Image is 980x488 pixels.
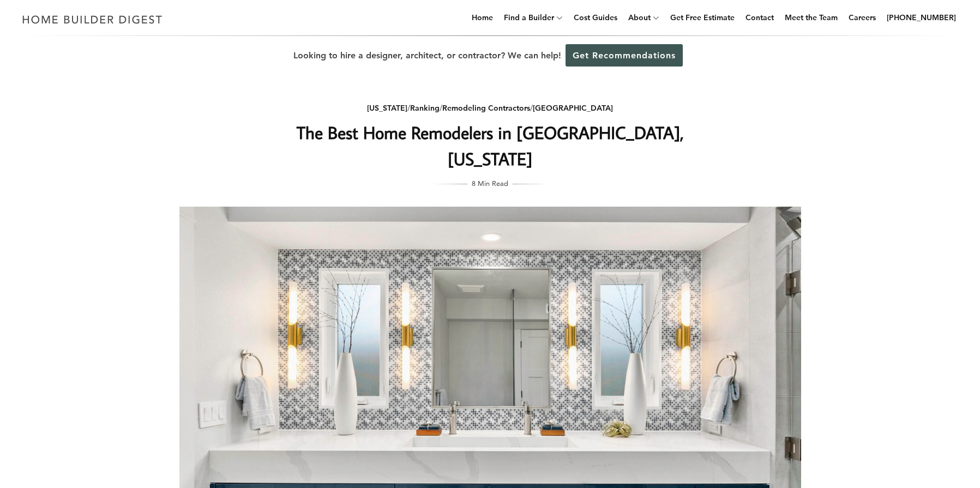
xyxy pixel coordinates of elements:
[410,103,440,113] a: Ranking
[273,101,708,115] div: / / /
[566,44,683,67] a: Get Recommendations
[17,9,167,30] img: Home Builder Digest
[367,103,407,113] a: [US_STATE]
[472,177,508,189] span: 8 Min Read
[273,119,708,172] h1: The Best Home Remodelers in [GEOGRAPHIC_DATA], [US_STATE]
[533,103,613,113] a: [GEOGRAPHIC_DATA]
[442,103,530,113] a: Remodeling Contractors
